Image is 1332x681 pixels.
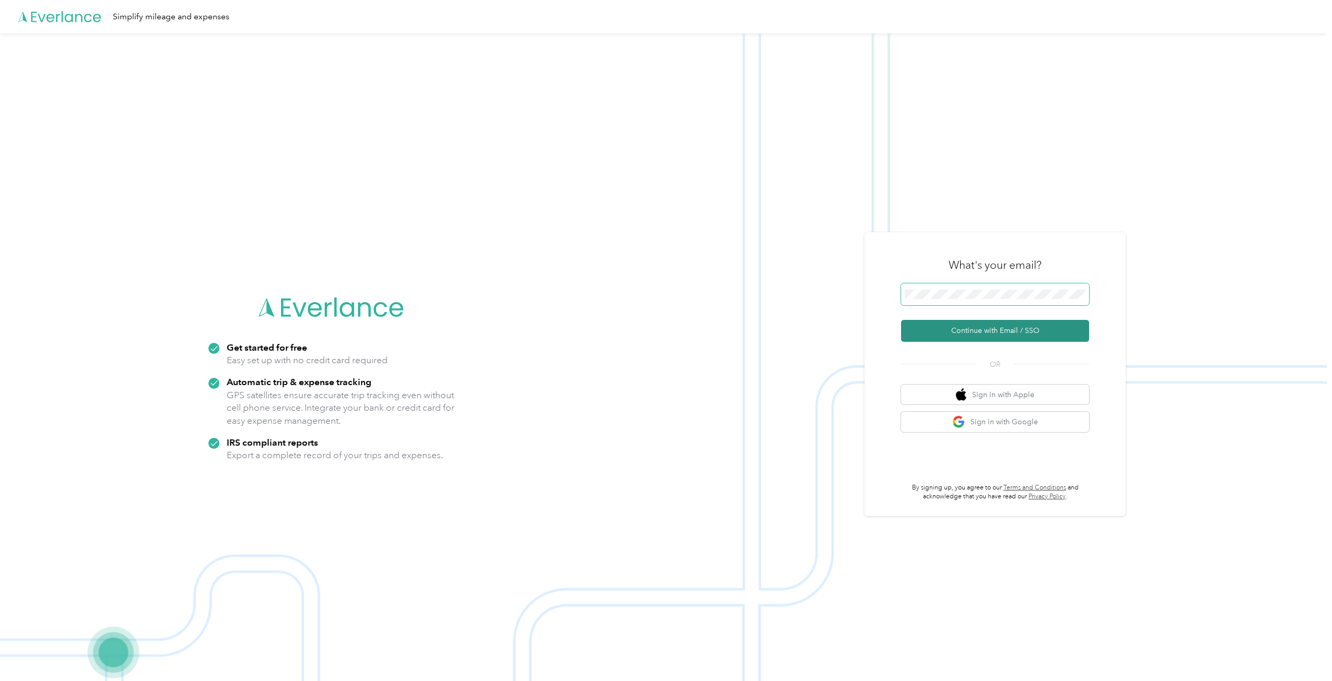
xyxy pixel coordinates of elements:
button: apple logoSign in with Apple [901,385,1089,405]
img: apple logo [956,388,966,401]
a: Privacy Policy [1029,493,1066,500]
img: google logo [952,415,965,428]
strong: Get started for free [227,342,307,353]
p: GPS satellites ensure accurate trip tracking even without cell phone service. Integrate your bank... [227,389,455,427]
button: google logoSign in with Google [901,412,1089,432]
strong: Automatic trip & expense tracking [227,376,371,387]
button: Continue with Email / SSO [901,320,1089,342]
h3: What's your email? [949,258,1042,272]
p: Easy set up with no credit card required [227,354,388,367]
strong: IRS compliant reports [227,437,318,448]
p: Export a complete record of your trips and expenses. [227,449,443,462]
p: By signing up, you agree to our and acknowledge that you have read our . [901,483,1089,501]
div: Simplify mileage and expenses [113,10,229,23]
a: Terms and Conditions [1003,484,1066,492]
span: OR [977,359,1013,370]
